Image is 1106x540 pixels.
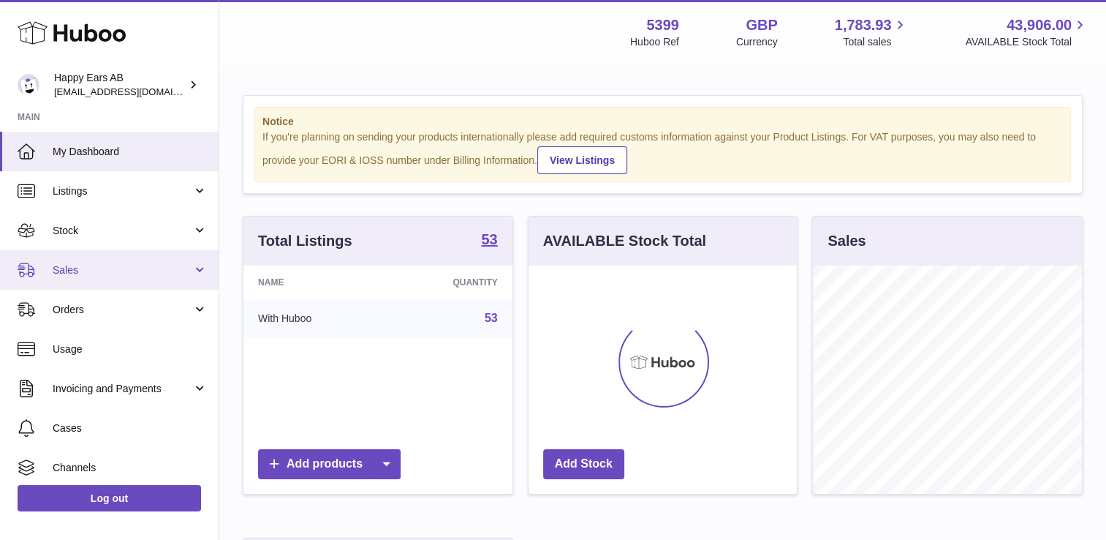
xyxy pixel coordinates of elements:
strong: GBP [746,15,777,35]
h3: Total Listings [258,231,352,251]
span: Channels [53,461,208,475]
div: Currency [736,35,778,49]
span: Orders [53,303,192,317]
strong: Notice [262,115,1063,129]
a: Add products [258,449,401,479]
span: Invoicing and Payments [53,382,192,396]
th: Name [243,266,385,299]
strong: 5399 [646,15,679,35]
span: Stock [53,224,192,238]
a: 53 [485,312,498,324]
span: Cases [53,421,208,435]
span: My Dashboard [53,145,208,159]
a: View Listings [537,146,627,174]
div: Huboo Ref [630,35,679,49]
a: Log out [18,485,201,511]
span: [EMAIL_ADDRESS][DOMAIN_NAME] [54,86,215,97]
span: Listings [53,184,192,198]
h3: AVAILABLE Stock Total [543,231,706,251]
td: With Huboo [243,299,385,337]
span: Usage [53,342,208,356]
span: Sales [53,263,192,277]
strong: 53 [481,232,497,247]
a: 53 [481,232,497,250]
span: AVAILABLE Stock Total [965,35,1088,49]
a: 1,783.93 Total sales [835,15,909,49]
span: Total sales [843,35,908,49]
a: Add Stock [543,449,624,479]
h3: Sales [827,231,866,251]
span: 1,783.93 [835,15,892,35]
div: Happy Ears AB [54,71,186,99]
th: Quantity [385,266,512,299]
span: 43,906.00 [1007,15,1072,35]
a: 43,906.00 AVAILABLE Stock Total [965,15,1088,49]
img: 3pl@happyearsearplugs.com [18,74,39,96]
div: If you're planning on sending your products internationally please add required customs informati... [262,130,1063,174]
